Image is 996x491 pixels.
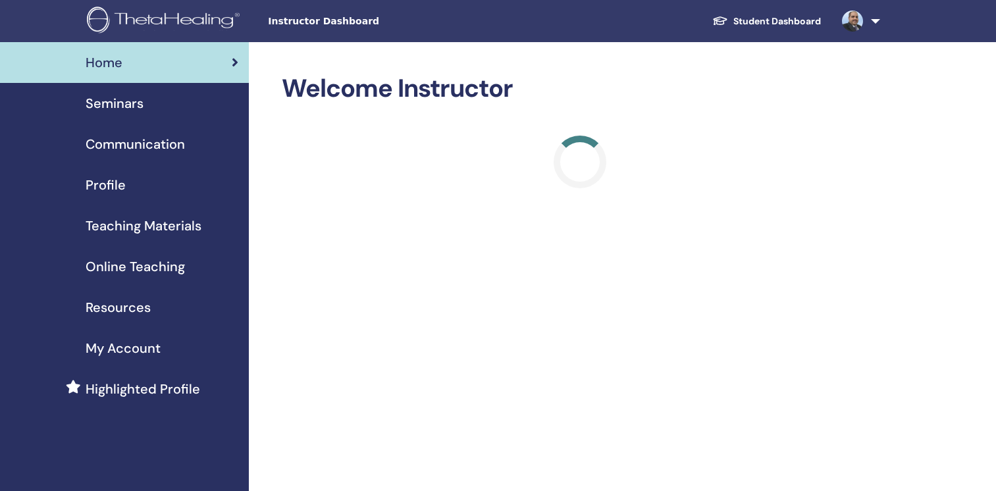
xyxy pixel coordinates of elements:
span: My Account [86,338,161,358]
img: default.jpg [842,11,863,32]
span: Profile [86,175,126,195]
span: Teaching Materials [86,216,201,236]
h2: Welcome Instructor [282,74,878,104]
img: logo.png [87,7,244,36]
img: graduation-cap-white.svg [712,15,728,26]
span: Resources [86,297,151,317]
span: Seminars [86,93,144,113]
span: Instructor Dashboard [268,14,465,28]
a: Student Dashboard [702,9,831,34]
span: Online Teaching [86,257,185,276]
span: Home [86,53,122,72]
span: Highlighted Profile [86,379,200,399]
span: Communication [86,134,185,154]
